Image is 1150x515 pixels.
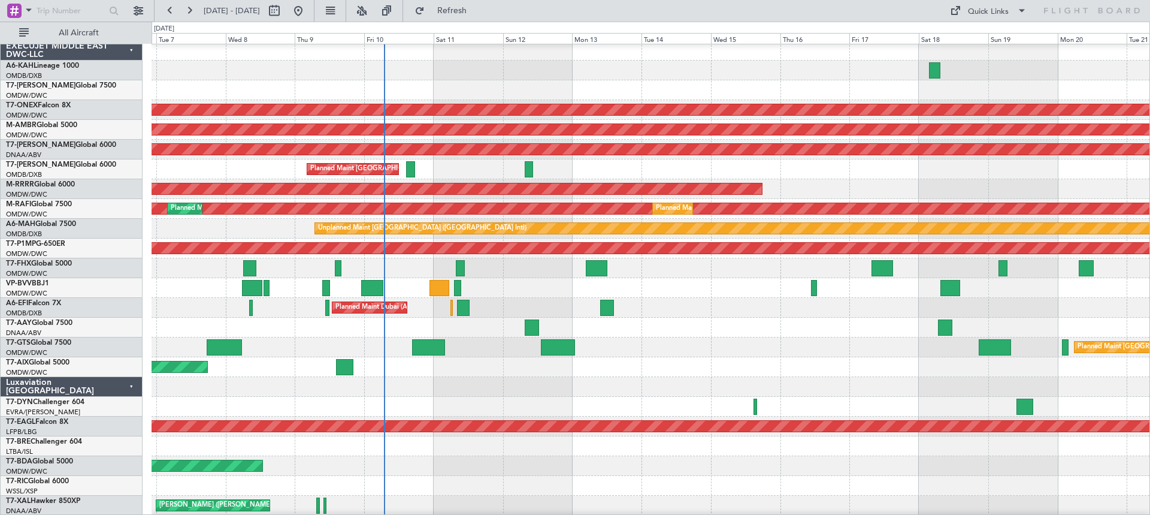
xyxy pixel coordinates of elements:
[6,458,32,465] span: T7-BDA
[944,1,1033,20] button: Quick Links
[6,260,31,267] span: T7-FHX
[171,200,289,218] div: Planned Maint Dubai (Al Maktoum Intl)
[6,359,69,366] a: T7-AIXGlobal 5000
[641,33,711,44] div: Tue 14
[6,150,41,159] a: DNAA/ABV
[154,24,174,34] div: [DATE]
[409,1,481,20] button: Refresh
[6,320,32,327] span: T7-AAY
[6,131,47,140] a: OMDW/DWC
[6,399,33,406] span: T7-DYN
[6,329,41,338] a: DNAA/ABV
[6,82,116,89] a: T7-[PERSON_NAME]Global 7500
[6,141,116,149] a: T7-[PERSON_NAME]Global 6000
[6,260,72,267] a: T7-FHXGlobal 5000
[6,240,65,248] a: T7-P1MPG-650ER
[6,201,31,208] span: M-RAFI
[6,280,49,287] a: VP-BVVBBJ1
[919,33,988,44] div: Sat 18
[6,141,75,149] span: T7-[PERSON_NAME]
[656,200,774,218] div: Planned Maint Dubai (Al Maktoum Intl)
[6,230,42,239] a: OMDB/DXB
[434,33,503,44] div: Sat 11
[6,498,80,505] a: T7-XALHawker 850XP
[6,102,38,109] span: T7-ONEX
[503,33,573,44] div: Sun 12
[6,82,75,89] span: T7-[PERSON_NAME]
[6,269,47,278] a: OMDW/DWC
[6,62,34,70] span: A6-KAH
[6,111,47,120] a: OMDW/DWC
[6,289,47,298] a: OMDW/DWC
[6,368,47,377] a: OMDW/DWC
[711,33,780,44] div: Wed 15
[6,71,42,80] a: OMDB/DXB
[6,320,72,327] a: T7-AAYGlobal 7500
[6,339,71,347] a: T7-GTSGlobal 7500
[6,438,31,445] span: T7-BRE
[6,62,79,70] a: A6-KAHLineage 1000
[427,7,477,15] span: Refresh
[295,33,364,44] div: Thu 9
[6,181,34,188] span: M-RRRR
[159,496,285,514] div: [PERSON_NAME] ([PERSON_NAME] Intl)
[6,427,37,436] a: LFPB/LBG
[968,6,1009,18] div: Quick Links
[6,487,38,496] a: WSSL/XSP
[6,478,69,485] a: T7-RICGlobal 6000
[6,102,71,109] a: T7-ONEXFalcon 8X
[6,300,61,307] a: A6-EFIFalcon 7X
[335,299,453,317] div: Planned Maint Dubai (Al Maktoum Intl)
[849,33,919,44] div: Fri 17
[6,447,33,456] a: LTBA/ISL
[1058,33,1127,44] div: Mon 20
[6,249,47,258] a: OMDW/DWC
[6,181,75,188] a: M-RRRRGlobal 6000
[6,399,84,406] a: T7-DYNChallenger 604
[6,348,47,357] a: OMDW/DWC
[6,240,36,248] span: T7-P1MP
[37,2,105,20] input: Trip Number
[6,190,47,199] a: OMDW/DWC
[6,478,28,485] span: T7-RIC
[6,418,35,426] span: T7-EAGL
[6,91,47,100] a: OMDW/DWC
[364,33,434,44] div: Fri 10
[6,210,47,219] a: OMDW/DWC
[226,33,295,44] div: Wed 8
[6,309,42,318] a: OMDB/DXB
[6,300,28,307] span: A6-EFI
[6,458,73,465] a: T7-BDAGlobal 5000
[6,280,32,287] span: VP-BVV
[6,408,80,417] a: EVRA/[PERSON_NAME]
[6,170,42,179] a: OMDB/DXB
[13,23,130,43] button: All Aircraft
[6,418,68,426] a: T7-EAGLFalcon 8X
[310,160,510,178] div: Planned Maint [GEOGRAPHIC_DATA] ([GEOGRAPHIC_DATA] Intl)
[988,33,1058,44] div: Sun 19
[6,122,77,129] a: M-AMBRGlobal 5000
[6,221,76,228] a: A6-MAHGlobal 7500
[31,29,126,37] span: All Aircraft
[572,33,641,44] div: Mon 13
[6,122,37,129] span: M-AMBR
[6,221,35,228] span: A6-MAH
[6,161,116,168] a: T7-[PERSON_NAME]Global 6000
[6,339,31,347] span: T7-GTS
[6,467,47,476] a: OMDW/DWC
[6,201,72,208] a: M-RAFIGlobal 7500
[780,33,850,44] div: Thu 16
[6,438,82,445] a: T7-BREChallenger 604
[156,33,226,44] div: Tue 7
[204,5,260,16] span: [DATE] - [DATE]
[6,498,31,505] span: T7-XAL
[318,219,526,237] div: Unplanned Maint [GEOGRAPHIC_DATA] ([GEOGRAPHIC_DATA] Intl)
[6,161,75,168] span: T7-[PERSON_NAME]
[6,359,29,366] span: T7-AIX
